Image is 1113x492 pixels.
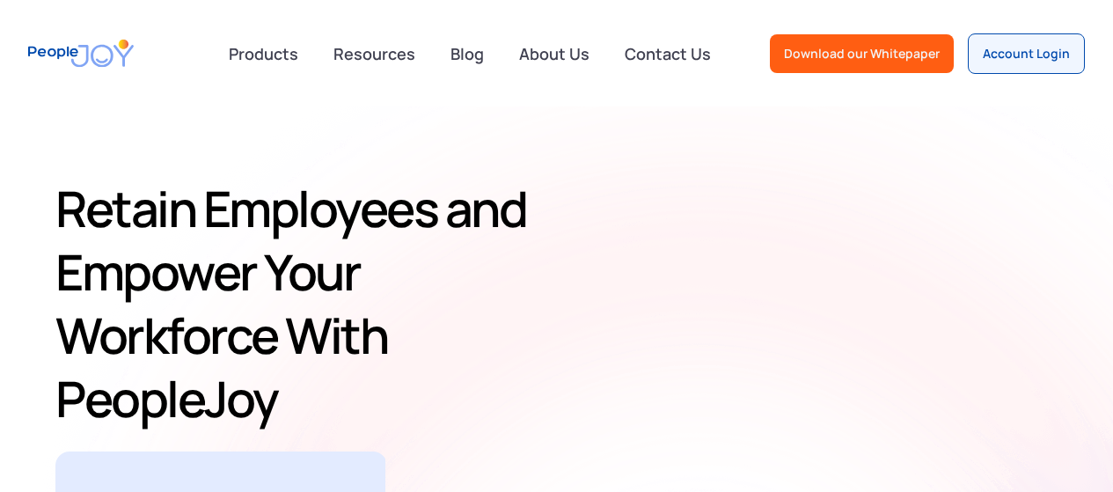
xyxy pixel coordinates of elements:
[770,34,954,73] a: Download our Whitepaper
[323,34,426,73] a: Resources
[509,34,600,73] a: About Us
[983,45,1070,62] div: Account Login
[784,45,940,62] div: Download our Whitepaper
[968,33,1085,74] a: Account Login
[55,177,570,430] h1: Retain Employees and Empower Your Workforce With PeopleJoy
[440,34,494,73] a: Blog
[614,34,721,73] a: Contact Us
